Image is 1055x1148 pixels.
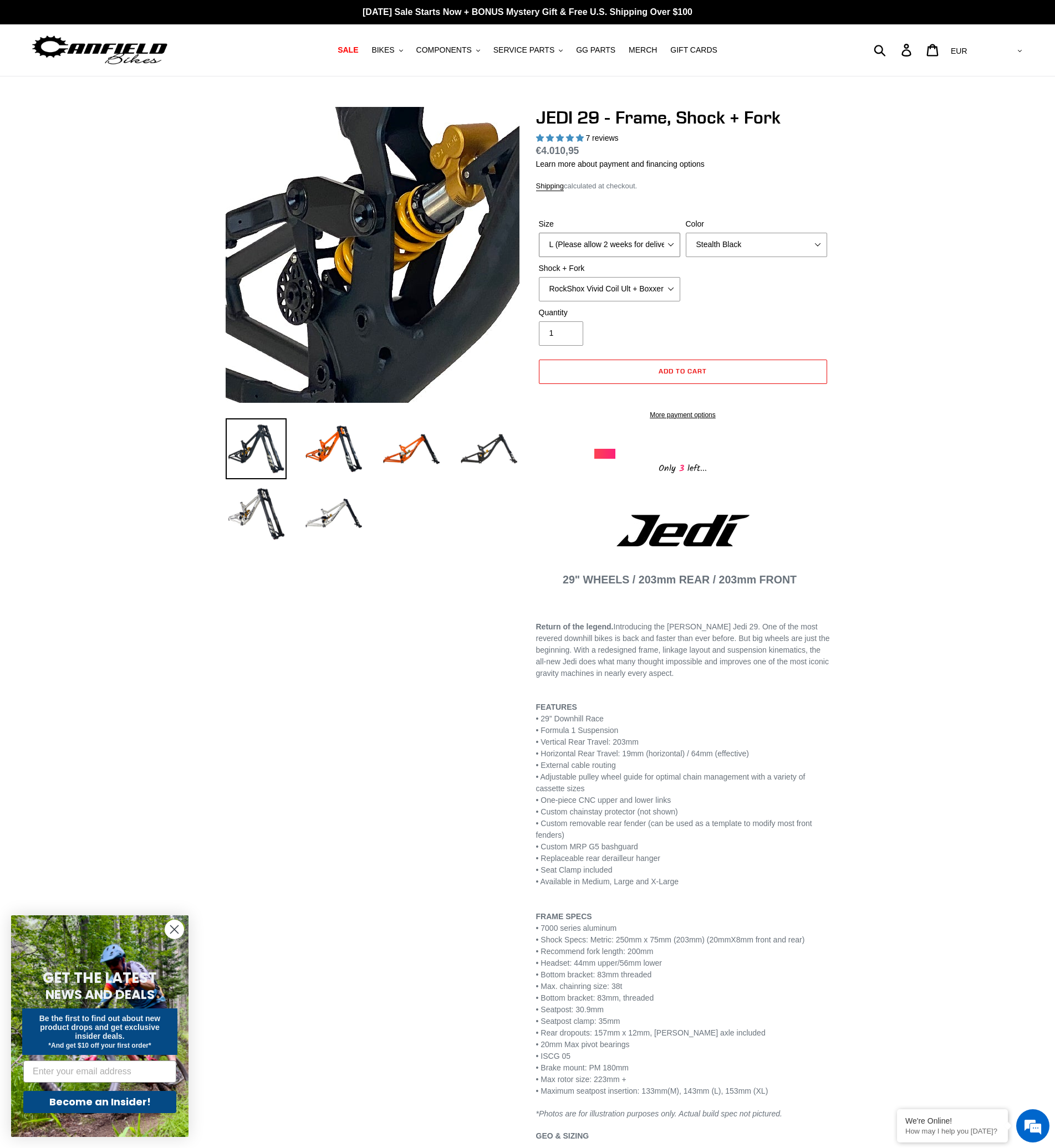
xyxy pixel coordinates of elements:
a: SALE [332,43,364,58]
span: • Max rotor size: 223mm + [536,1075,626,1084]
a: More payment options [539,410,827,420]
span: GG PARTS [576,45,615,55]
input: Enter your email address [23,1060,176,1083]
label: Quantity [539,307,680,319]
span: • 7000 series aluminum [536,924,617,932]
span: We're online! [64,140,153,252]
span: SERVICE PARTS [493,45,554,55]
img: Load image into Gallery viewer, JEDI 29 - Frame, Shock + Fork [458,418,519,479]
span: • Formula 1 Suspension [536,726,619,735]
textarea: Type your message and hit 'Enter' [6,303,211,341]
b: FEATURES [536,703,577,711]
span: • Available in Medium, Large and X-Large [536,877,679,886]
span: *And get $10 off your first order* [48,1042,151,1049]
span: • One-piece CNC upper and lower links [536,796,671,804]
span: MERCH [629,45,657,55]
input: Search [880,38,908,62]
span: Introducing the [PERSON_NAME] Jedi 29. One of the most revered downhill bikes is back and faster ... [536,622,830,678]
span: • Shock Specs: Metric: 250mm x 75mm (203mm) (20mmX8mm front and rear) [536,935,805,944]
img: d_696896380_company_1647369064580_696896380 [35,55,63,83]
img: Load image into Gallery viewer, JEDI 29 - Frame, Shock + Fork [226,418,287,479]
label: Color [686,218,827,230]
img: Load image into Gallery viewer, JEDI 29 - Frame, Shock + Fork [303,483,364,544]
div: Chat with us now [74,62,203,76]
span: • Replaceable rear derailleur hanger [536,854,660,863]
button: SERVICE PARTS [488,43,568,58]
span: • Headset: 44mm upper/56mm lower [536,959,662,967]
span: • Bottom bracket: 83mm threaded [536,970,652,979]
span: • Seat Clamp included [536,865,613,874]
span: • 29” Downhill Race [536,714,604,723]
span: GIFT CARDS [670,45,717,55]
span: • Custom removable rear fender (can be used as a template to modify most front fenders) [536,819,812,839]
a: Learn more about payment and financing options [536,160,705,168]
b: GEO & SIZING [536,1131,589,1140]
button: COMPONENTS [411,43,486,58]
button: Become an Insider! [23,1091,176,1113]
img: Load image into Gallery viewer, JEDI 29 - Frame, Shock + Fork [303,418,364,479]
span: • Adjustable pulley wheel guide for optimal chain management with a variety of cassette sizes [536,772,806,793]
button: Add to cart [539,360,827,384]
span: COMPONENTS [416,45,472,55]
span: BIKES [371,45,394,55]
span: • Max. chainring size: 38t [536,982,623,991]
a: GIFT CARDS [665,43,723,58]
span: 7 reviews [585,134,618,142]
span: • ISCG 05 [536,1052,570,1060]
img: Load image into Gallery viewer, JEDI 29 - Frame, Shock + Fork [381,418,442,479]
span: SALE [338,45,358,55]
span: • 20mm Max pivot bearings [536,1040,630,1049]
b: Return of the legend. [536,622,614,631]
div: We're Online! [905,1116,1000,1125]
button: Close dialog [165,920,184,939]
div: Minimize live chat window [182,6,208,32]
span: €4.010,95 [536,145,579,156]
div: calculated at checkout. [536,181,830,192]
label: Size [539,218,680,230]
span: GET THE LATEST [43,968,157,988]
span: • Custom chainstay protector (not shown) [536,807,678,816]
span: • Rear dropouts: 157mm x 12mm, [PERSON_NAME] axle included [536,1028,766,1037]
h1: JEDI 29 - Frame, Shock + Fork [536,107,830,128]
span: 3 [676,462,687,475]
span: NEWS AND DEALS [45,986,155,1003]
span: 29" WHEELS / 203mm REAR / 203mm FRONT [563,573,797,586]
span: • Recommend fork length: 200mm [536,947,654,956]
span: • Vertical Rear Travel: 203mm • Horizontal Rear Travel: 19mm (horizontal) / 64mm (effective) [536,737,749,758]
div: Navigation go back [12,61,29,78]
a: GG PARTS [570,43,621,58]
img: Load image into Gallery viewer, JEDI 29 - Frame, Shock + Fork [226,483,287,544]
span: 5.00 stars [536,134,586,142]
span: Be the first to find out about new product drops and get exclusive insider deals. [39,1014,161,1041]
em: *Photos are for illustration purposes only. Actual build spec not pictured. [536,1109,782,1118]
span: • Seatpost clamp: 35mm [536,1017,620,1026]
span: • Maximum seatpost insertion: 133mm(M), 143mm (L), 153mm (XL) [536,1086,768,1095]
label: Shock + Fork [539,263,680,274]
span: Add to cart [659,367,707,375]
a: MERCH [623,43,662,58]
span: • External cable routing [536,761,616,770]
img: Canfield Bikes [30,33,169,68]
span: • Custom MRP G5 bashguard [536,842,638,851]
div: Only left... [594,459,772,476]
strong: FRAME SPECS [536,912,592,921]
a: Shipping [536,182,564,191]
p: How may I help you today? [905,1127,1000,1135]
span: • Brake mount: PM 180mm [536,1063,629,1072]
button: BIKES [366,43,408,58]
span: • Bottom bracket: 83mm, threaded [536,993,654,1002]
span: • Seatpost: 30.9mm [536,1005,604,1014]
